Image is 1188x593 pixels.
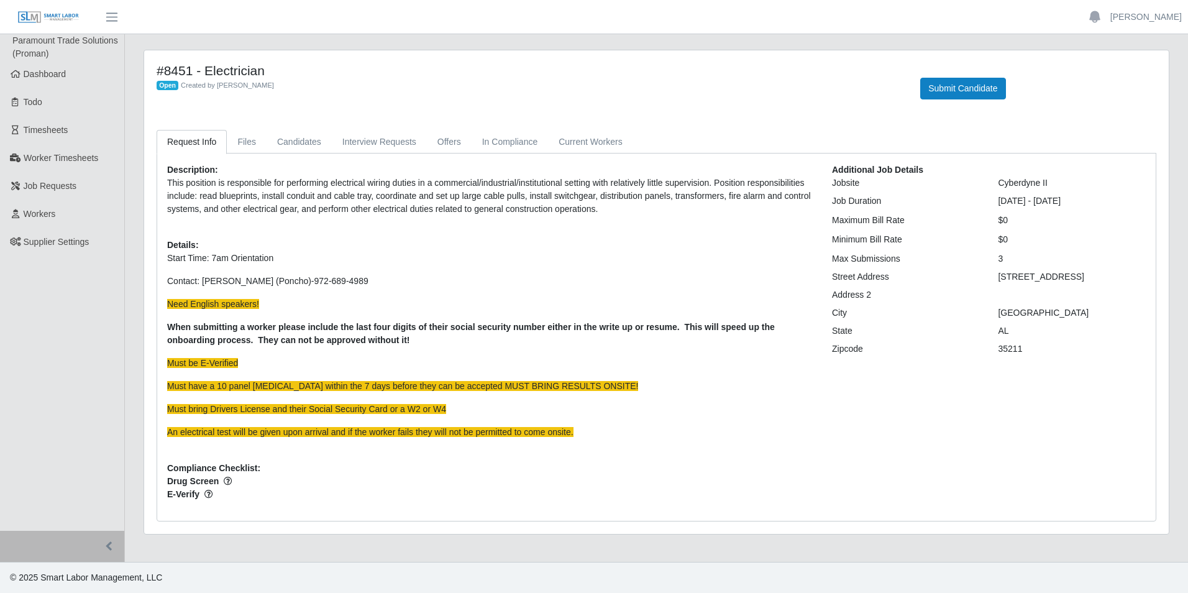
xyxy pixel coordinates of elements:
div: State [823,324,989,338]
span: Need English speakers! [167,299,259,309]
div: Address 2 [823,288,989,301]
b: Compliance Checklist: [167,463,260,473]
b: Additional Job Details [832,165,923,175]
div: [STREET_ADDRESS] [989,270,1155,283]
span: Dashboard [24,69,66,79]
a: Files [227,130,267,154]
span: Created by [PERSON_NAME] [181,81,274,89]
b: Details: [167,240,199,250]
div: Max Submissions [823,252,989,265]
span: An electrical test will be given upon arrival and if the worker fails they will not be permitted ... [167,427,573,437]
span: Drug Screen [167,475,813,488]
a: Interview Requests [332,130,427,154]
div: $0 [989,214,1155,227]
div: Street Address [823,270,989,283]
div: $0 [989,233,1155,246]
span: Must be E-Verified [167,358,238,368]
strong: When submitting a worker please include the last four digits of their social security number eith... [167,322,775,345]
a: Offers [427,130,472,154]
div: Jobsite [823,177,989,190]
span: Todo [24,97,42,107]
span: Supplier Settings [24,237,89,247]
span: Must have a 10 panel [MEDICAL_DATA] within the 7 days before they can be accepted MUST BRING RESU... [167,381,638,391]
span: Must bring Drivers License and their Social Security Card or a W2 or W4 [167,404,446,414]
span: E-Verify [167,488,813,501]
a: In Compliance [472,130,549,154]
span: Paramount Trade Solutions (Proman) [12,35,118,58]
div: [DATE] - [DATE] [989,195,1155,208]
span: Job Requests [24,181,77,191]
a: [PERSON_NAME] [1110,11,1182,24]
h4: #8451 - Electrician [157,63,902,78]
button: Submit Candidate [920,78,1005,99]
div: 3 [989,252,1155,265]
div: Cyberdyne II [989,177,1155,190]
span: Worker Timesheets [24,153,98,163]
span: Open [157,81,178,91]
span: Workers [24,209,56,219]
div: Minimum Bill Rate [823,233,989,246]
div: Zipcode [823,342,989,356]
p: Start Time: 7am Orientation [167,252,813,265]
div: Maximum Bill Rate [823,214,989,227]
a: Request Info [157,130,227,154]
p: Contact: [PERSON_NAME] (Poncho)-972-689-4989 [167,275,813,288]
img: SLM Logo [17,11,80,24]
a: Current Workers [548,130,633,154]
p: This position is responsible for performing electrical wiring duties in a commercial/industrial/i... [167,177,813,216]
div: [GEOGRAPHIC_DATA] [989,306,1155,319]
div: 35211 [989,342,1155,356]
div: AL [989,324,1155,338]
div: Job Duration [823,195,989,208]
span: Timesheets [24,125,68,135]
div: City [823,306,989,319]
span: © 2025 Smart Labor Management, LLC [10,572,162,582]
a: Candidates [267,130,332,154]
b: Description: [167,165,218,175]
